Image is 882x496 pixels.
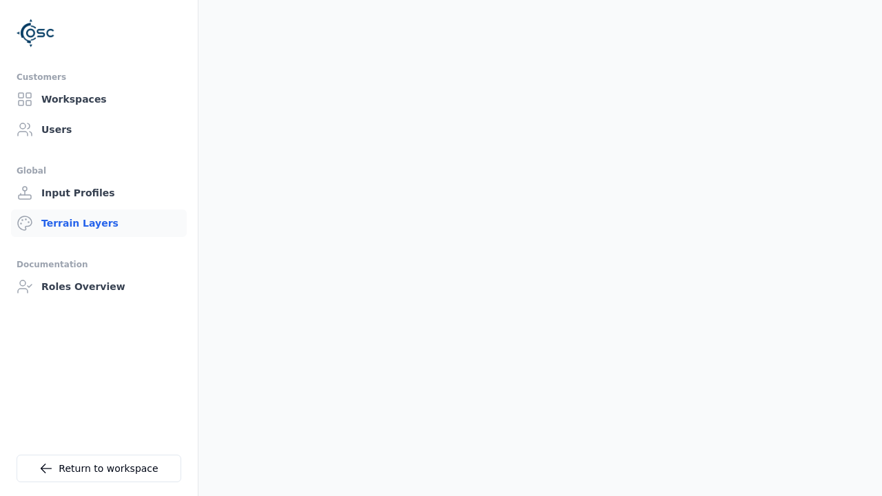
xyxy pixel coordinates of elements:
[11,273,187,300] a: Roles Overview
[17,69,181,85] div: Customers
[11,179,187,207] a: Input Profiles
[11,85,187,113] a: Workspaces
[11,116,187,143] a: Users
[11,209,187,237] a: Terrain Layers
[17,163,181,179] div: Global
[17,256,181,273] div: Documentation
[17,455,181,482] a: Return to workspace
[17,14,55,52] img: Logo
